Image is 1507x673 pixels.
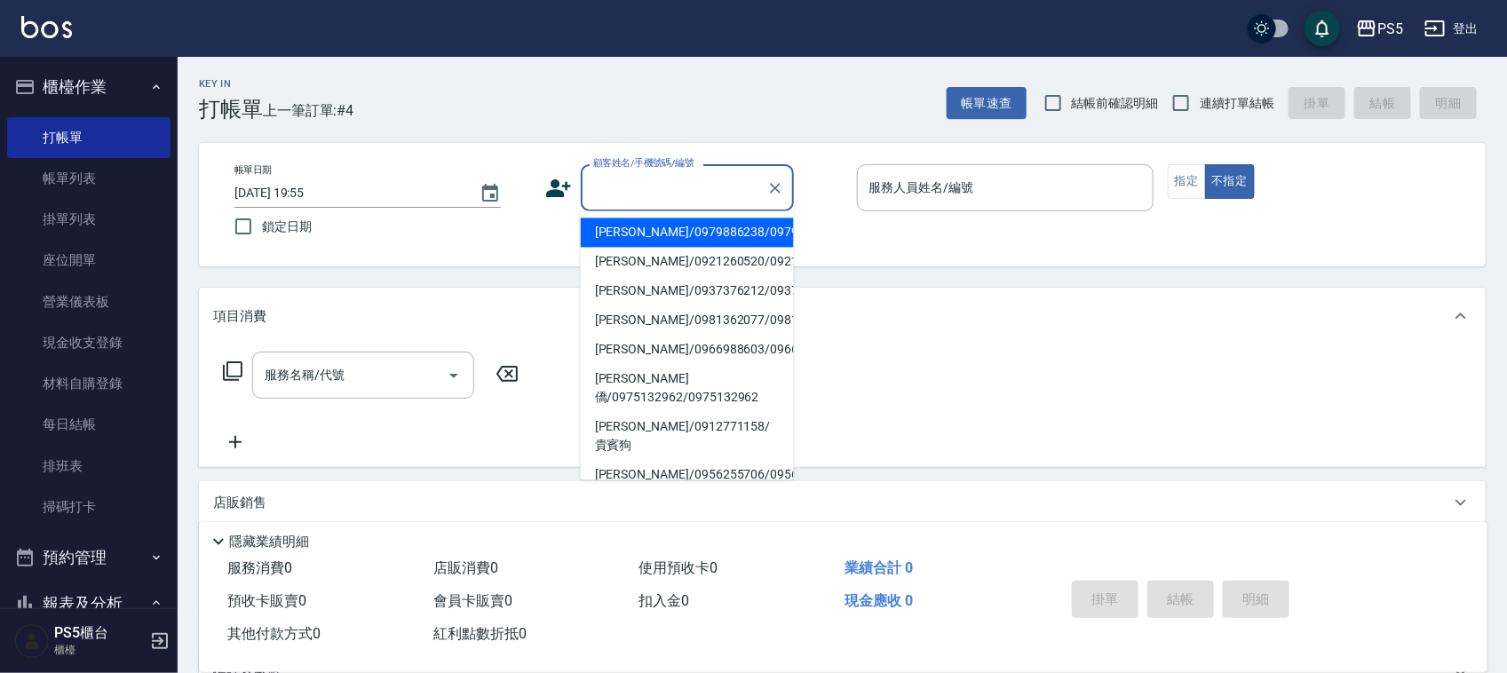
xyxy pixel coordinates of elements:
span: 結帳前確認明細 [1072,94,1159,113]
a: 掃碼打卡 [7,487,171,527]
h5: PS5櫃台 [54,624,145,642]
span: 其他付款方式 0 [227,625,321,642]
button: 櫃檯作業 [7,64,171,110]
img: Person [14,623,50,659]
label: 帳單日期 [234,163,272,177]
span: 鎖定日期 [262,218,312,236]
button: 預約管理 [7,534,171,581]
a: 現金收支登錄 [7,322,171,363]
label: 顧客姓名/手機號碼/編號 [593,156,694,170]
img: Logo [21,16,72,38]
li: [PERSON_NAME]/0912771158/貴賓狗 [581,413,794,461]
li: [PERSON_NAME]/0966988603/0966988603 [581,336,794,365]
p: 櫃檯 [54,642,145,658]
h3: 打帳單 [199,97,263,122]
button: Clear [763,176,788,201]
a: 營業儀表板 [7,281,171,322]
div: 店販銷售 [199,481,1486,524]
li: [PERSON_NAME]/0979886238/0979886238 [581,218,794,248]
button: Choose date, selected date is 2025-10-07 [469,172,512,215]
span: 業績合計 0 [845,559,913,576]
li: [PERSON_NAME]/0937376212/0937376212 [581,277,794,306]
a: 座位開單 [7,240,171,281]
span: 服務消費 0 [227,559,292,576]
input: YYYY/MM/DD hh:mm [234,178,462,208]
span: 店販消費 0 [433,559,498,576]
span: 現金應收 0 [845,592,913,609]
button: save [1305,11,1340,46]
button: 不指定 [1205,164,1255,199]
button: 指定 [1168,164,1206,199]
button: Open [440,361,468,390]
span: 連續打單結帳 [1200,94,1274,113]
h2: Key In [199,78,263,90]
button: 報表及分析 [7,581,171,627]
p: 隱藏業績明細 [229,533,309,551]
li: [PERSON_NAME]/0956255706/0956255706 [581,461,794,490]
a: 帳單列表 [7,158,171,199]
button: PS5 [1349,11,1410,47]
li: [PERSON_NAME]/0981362077/0981362077 [581,306,794,336]
p: 店販銷售 [213,494,266,512]
span: 扣入金 0 [639,592,690,609]
button: 登出 [1417,12,1486,45]
span: 紅利點數折抵 0 [433,625,527,642]
span: 使用預收卡 0 [639,559,718,576]
div: 項目消費 [199,288,1486,344]
a: 每日結帳 [7,404,171,445]
a: 掛單列表 [7,199,171,240]
li: [PERSON_NAME]/0921260520/0921260520 [581,248,794,277]
li: [PERSON_NAME]僑/0975132962/0975132962 [581,365,794,413]
p: 項目消費 [213,307,266,326]
button: 帳單速查 [947,87,1027,120]
span: 上一筆訂單:#4 [263,99,354,122]
span: 會員卡販賣 0 [433,592,512,609]
a: 材料自購登錄 [7,363,171,404]
a: 打帳單 [7,117,171,158]
div: PS5 [1377,18,1403,40]
span: 預收卡販賣 0 [227,592,306,609]
a: 排班表 [7,446,171,487]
